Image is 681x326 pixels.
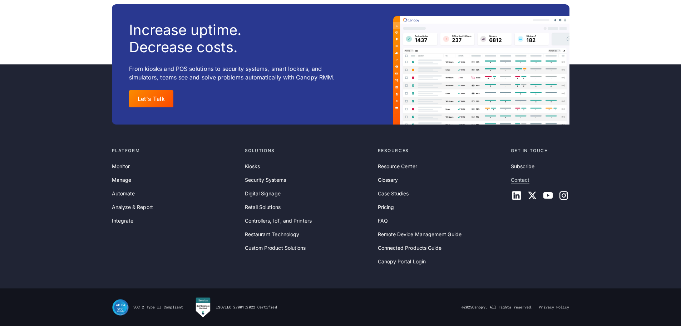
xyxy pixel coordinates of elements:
img: Canopy RMM is Sensiba Certified for ISO/IEC [194,297,212,318]
p: From kiosks and POS solutions to security systems, smart lockers, and simulators, teams see and s... [129,64,349,82]
a: Canopy Portal Login [378,258,426,266]
a: Retail Solutions [245,203,281,211]
div: Resources [378,147,505,154]
a: Pricing [378,203,394,211]
img: SOC II Type II Compliance Certification for Canopy Remote Device Management [112,299,129,316]
a: Integrate [112,217,134,225]
a: Remote Device Management Guide [378,230,462,238]
a: Connected Products Guide [378,244,442,252]
a: Contact [511,176,530,184]
a: Custom Product Solutions [245,244,306,252]
a: Kiosks [245,162,260,170]
img: A Canopy dashboard example [393,16,569,124]
a: Privacy Policy [539,305,569,310]
a: Resource Center [378,162,417,170]
a: Digital Signage [245,190,281,198]
div: SOC 2 Type II Compliant [133,305,183,310]
a: Controllers, IoT, and Printers [245,217,312,225]
a: Subscribe [511,162,535,170]
a: Let's Talk [129,90,174,107]
h3: Increase uptime. Decrease costs. [129,21,242,56]
a: Restaurant Technology [245,230,300,238]
a: Glossary [378,176,398,184]
div: Platform [112,147,239,154]
a: FAQ [378,217,388,225]
div: Get in touch [511,147,569,154]
a: Manage [112,176,131,184]
div: Solutions [245,147,372,154]
a: Monitor [112,162,130,170]
a: Analyze & Report [112,203,153,211]
a: Automate [112,190,135,198]
div: ISO/IEC 27001:2022 Certified [216,305,277,310]
span: 2025 [464,305,472,310]
div: © Canopy. All rights reserved. [462,305,533,310]
a: Security Systems [245,176,286,184]
a: Case Studies [378,190,409,198]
